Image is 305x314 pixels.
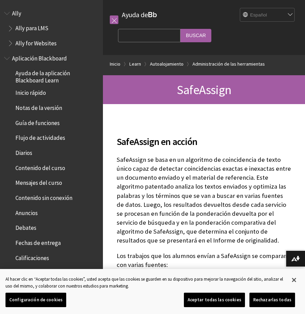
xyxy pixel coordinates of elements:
span: Ayuda de la aplicación Blackboard Learn [15,68,98,84]
span: Mensajes del curso [15,177,62,187]
button: Cerrar [286,272,302,288]
span: Debates [15,222,36,232]
a: Administración de las herramientas [192,60,265,68]
div: Al hacer clic en “Aceptar todas las cookies”, usted acepta que las cookies se guarden en su dispo... [5,276,284,289]
button: Rechazarlas todas [249,293,295,307]
span: Notas de la versión [15,102,62,111]
strong: Bb [148,10,157,19]
button: Aceptar todas las cookies [184,293,245,307]
p: SafeAssign se basa en un algoritmo de coincidencia de texto único capaz de detectar coincidencias... [117,155,291,245]
span: Contenido del curso [15,162,65,171]
span: Fechas de entrega [15,237,61,246]
button: Configuración de cookies [5,293,66,307]
span: Almacenamiento en la nube [15,267,84,277]
span: Flujo de actividades [15,132,65,142]
span: Inicio rápido [15,87,46,97]
span: Aplicación Blackboard [12,53,67,62]
span: Guía de funciones [15,117,60,126]
p: Los trabajos que los alumnos envían a SafeAssign se comparan con varias fuentes: [117,251,291,269]
span: Contenido sin conexión [15,192,72,201]
a: Autoalojamiento [150,60,184,68]
span: Ally [12,8,21,17]
h2: SafeAssign en acción [117,126,291,149]
span: SafeAssign [177,82,231,98]
span: Diarios [15,147,32,156]
select: Site Language Selector [240,8,295,22]
nav: Book outline for Anthology Ally Help [4,8,99,49]
span: Ally for Websites [15,37,57,47]
a: Learn [129,60,141,68]
a: Inicio [110,60,120,68]
input: Buscar [180,29,211,42]
span: Ally para LMS [15,23,48,32]
a: Ayuda deBb [122,10,157,19]
span: Calificaciones [15,252,49,261]
span: Anuncios [15,207,38,216]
